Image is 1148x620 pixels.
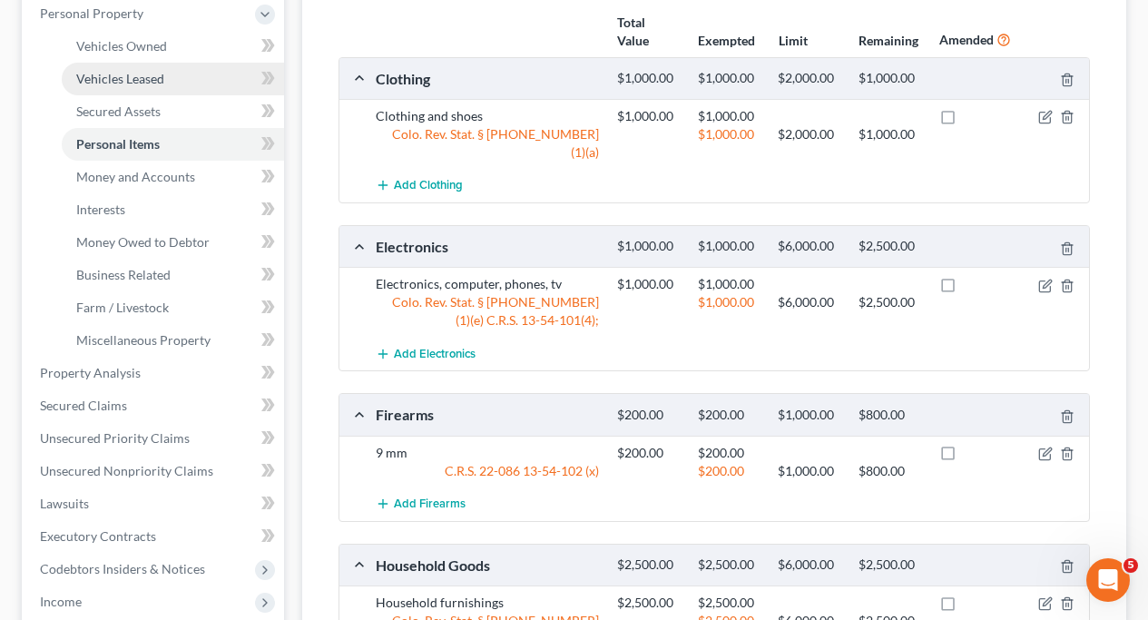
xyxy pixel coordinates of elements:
[608,407,689,424] div: $200.00
[367,107,608,125] div: Clothing and shoes
[849,556,930,574] div: $2,500.00
[367,556,608,575] div: Household Goods
[76,103,161,119] span: Secured Assets
[62,128,284,161] a: Personal Items
[367,462,608,480] div: C.R.S. 22-086 13-54-102 (x)
[849,293,930,311] div: $2,500.00
[62,30,284,63] a: Vehicles Owned
[769,238,849,255] div: $6,000.00
[76,332,211,348] span: Miscellaneous Property
[62,193,284,226] a: Interests
[25,487,284,520] a: Lawsuits
[367,293,608,330] div: Colo. Rev. Stat. § [PHONE_NUMBER] (1)(e) C.R.S. 13-54-101(4);
[76,202,125,217] span: Interests
[849,125,930,143] div: $1,000.00
[608,275,689,293] div: $1,000.00
[367,69,608,88] div: Clothing
[76,300,169,315] span: Farm / Livestock
[76,169,195,184] span: Money and Accounts
[617,15,649,48] strong: Total Value
[367,275,608,293] div: Electronics, computer, phones, tv
[76,267,171,282] span: Business Related
[376,169,463,202] button: Add Clothing
[62,291,284,324] a: Farm / Livestock
[689,594,770,612] div: $2,500.00
[769,70,849,87] div: $2,000.00
[859,33,918,48] strong: Remaining
[40,594,82,609] span: Income
[40,5,143,21] span: Personal Property
[689,275,770,293] div: $1,000.00
[367,125,608,162] div: Colo. Rev. Stat. § [PHONE_NUMBER] (1)(a)
[62,95,284,128] a: Secured Assets
[367,405,608,424] div: Firearms
[62,63,284,95] a: Vehicles Leased
[1086,558,1130,602] iframe: Intercom live chat
[25,520,284,553] a: Executory Contracts
[689,107,770,125] div: $1,000.00
[40,398,127,413] span: Secured Claims
[689,70,770,87] div: $1,000.00
[62,324,284,357] a: Miscellaneous Property
[769,125,849,143] div: $2,000.00
[76,234,210,250] span: Money Owed to Debtor
[1123,558,1138,573] span: 5
[769,556,849,574] div: $6,000.00
[394,497,466,511] span: Add Firearms
[608,70,689,87] div: $1,000.00
[76,38,167,54] span: Vehicles Owned
[689,444,770,462] div: $200.00
[40,430,190,446] span: Unsecured Priority Claims
[367,237,608,256] div: Electronics
[689,462,770,480] div: $200.00
[376,337,476,370] button: Add Electronics
[40,496,89,511] span: Lawsuits
[689,293,770,311] div: $1,000.00
[62,161,284,193] a: Money and Accounts
[25,455,284,487] a: Unsecured Nonpriority Claims
[689,125,770,143] div: $1,000.00
[376,487,466,521] button: Add Firearms
[76,136,160,152] span: Personal Items
[40,365,141,380] span: Property Analysis
[40,463,213,478] span: Unsecured Nonpriority Claims
[62,259,284,291] a: Business Related
[25,389,284,422] a: Secured Claims
[62,226,284,259] a: Money Owed to Debtor
[367,594,608,612] div: Household furnishings
[608,594,689,612] div: $2,500.00
[849,407,930,424] div: $800.00
[608,107,689,125] div: $1,000.00
[939,32,994,47] strong: Amended
[779,33,808,48] strong: Limit
[25,357,284,389] a: Property Analysis
[76,71,164,86] span: Vehicles Leased
[689,556,770,574] div: $2,500.00
[849,462,930,480] div: $800.00
[608,238,689,255] div: $1,000.00
[849,238,930,255] div: $2,500.00
[608,444,689,462] div: $200.00
[40,561,205,576] span: Codebtors Insiders & Notices
[849,70,930,87] div: $1,000.00
[689,238,770,255] div: $1,000.00
[769,293,849,311] div: $6,000.00
[25,422,284,455] a: Unsecured Priority Claims
[394,179,463,193] span: Add Clothing
[367,444,608,462] div: 9 mm
[608,556,689,574] div: $2,500.00
[698,33,755,48] strong: Exempted
[40,528,156,544] span: Executory Contracts
[769,462,849,480] div: $1,000.00
[769,407,849,424] div: $1,000.00
[689,407,770,424] div: $200.00
[394,347,476,361] span: Add Electronics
